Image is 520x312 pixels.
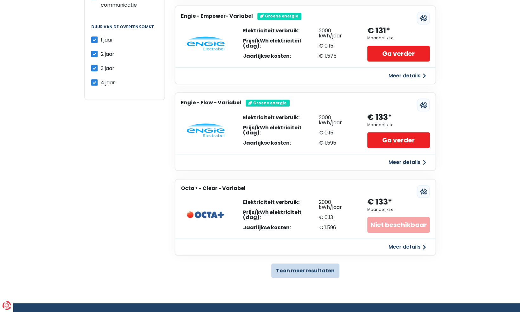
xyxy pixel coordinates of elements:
div: Jaarlijkse kosten: [243,225,319,230]
div: € 1.596 [319,225,355,230]
h3: Octa+ - Clear - Variabel [181,185,246,191]
button: Meer details [385,157,430,168]
h3: Engie - Empower- Variabel [181,13,253,19]
img: Octa [187,211,225,218]
div: 2000 kWh/jaar [319,200,355,210]
div: Jaarlijkse kosten: [243,140,319,146]
div: Prijs/kWh elektriciteit (dag): [243,38,319,49]
div: Maandelijkse [367,123,393,127]
a: Ga verder [367,46,429,62]
div: Niet beschikbaar [367,217,429,233]
div: Elektriciteit verbruik: [243,28,319,33]
div: € 133* [367,112,392,123]
div: Maandelijkse [367,207,393,212]
div: € 133* [367,197,392,207]
div: Prijs/kWh elektriciteit (dag): [243,210,319,220]
button: Toon meer resultaten [271,263,339,278]
div: € 1.595 [319,140,355,146]
div: € 0,13 [319,215,355,220]
div: Groene energie [257,13,301,20]
div: 2000 kWh/jaar [319,28,355,38]
img: Engie [187,36,225,50]
span: 4 jaar [101,79,115,86]
div: Elektriciteit verbruik: [243,200,319,205]
div: 2000 kWh/jaar [319,115,355,125]
span: 2 jaar [101,50,114,58]
h3: Engie - Flow - Variabel [181,100,241,106]
div: Maandelijkse [367,36,393,40]
button: Meer details [385,70,430,81]
div: € 0,15 [319,130,355,135]
div: € 0,15 [319,43,355,49]
div: € 131* [367,26,390,36]
div: Elektriciteit verbruik: [243,115,319,120]
div: € 1.575 [319,54,355,59]
button: Meer details [385,241,430,253]
div: Prijs/kWh elektriciteit (dag): [243,125,319,135]
span: 3 jaar [101,65,114,72]
img: Engie [187,123,225,137]
div: Groene energie [246,100,290,107]
div: Jaarlijkse kosten: [243,54,319,59]
legend: Duur van de overeenkomst [91,25,158,36]
span: 1 jaar [101,36,113,43]
a: Ga verder [367,132,429,148]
